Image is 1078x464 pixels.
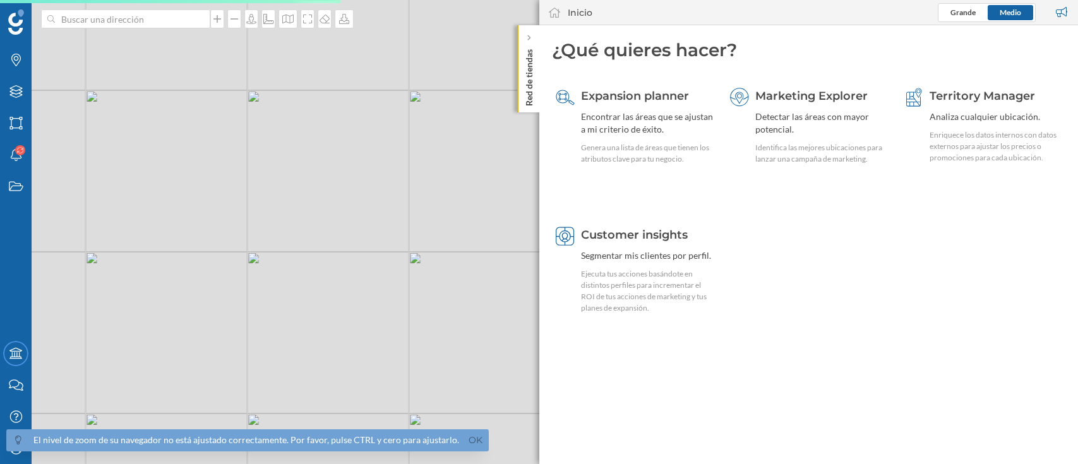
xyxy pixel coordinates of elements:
div: Ejecuta tus acciones basándote en distintos perfiles para incrementar el ROI de tus acciones de m... [581,268,713,314]
span: Expansion planner [581,89,689,103]
img: explorer.svg [730,88,749,107]
a: Ok [465,433,486,448]
span: Medio [1000,8,1021,17]
p: Red de tiendas [522,44,535,106]
div: El nivel de zoom de su navegador no está ajustado correctamente. Por favor, pulse CTRL y cero par... [33,434,459,446]
div: Encontrar las áreas que se ajustan a mi criterio de éxito. [581,110,713,136]
div: Segmentar mis clientes por perfil. [581,249,713,262]
div: Enriquece los datos internos con datos externos para ajustar los precios o promociones para cada ... [930,129,1062,164]
div: ¿Qué quieres hacer? [552,38,1066,62]
div: Inicio [568,6,592,19]
span: Territory Manager [930,89,1035,103]
img: Geoblink Logo [8,9,24,35]
span: Marketing Explorer [755,89,868,103]
span: Grande [950,8,976,17]
div: Analiza cualquier ubicación. [930,110,1062,123]
div: Detectar las áreas con mayor potencial. [755,110,887,136]
img: territory-manager.svg [904,88,923,107]
span: Customer insights [581,228,688,242]
img: search-areas.svg [556,88,575,107]
div: Identifica las mejores ubicaciones para lanzar una campaña de marketing. [755,142,887,165]
img: customer-intelligence.svg [556,227,575,246]
div: Genera una lista de áreas que tienen los atributos clave para tu negocio. [581,142,713,165]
